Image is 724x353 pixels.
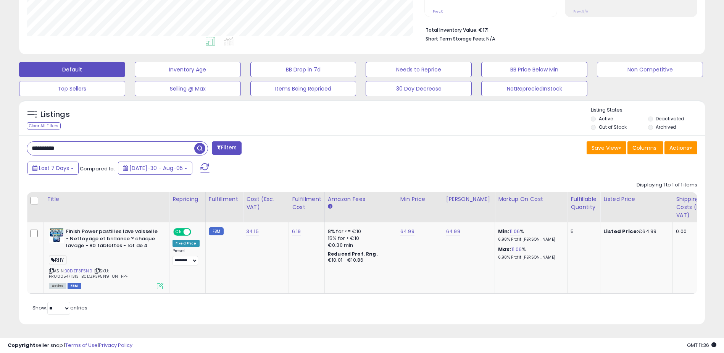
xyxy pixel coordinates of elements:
[118,162,192,175] button: [DATE]-30 - Aug-05
[209,195,240,203] div: Fulfillment
[400,228,414,235] a: 64.99
[49,256,66,264] span: RHY
[599,115,613,122] label: Active
[68,283,81,289] span: FBM
[446,195,492,203] div: [PERSON_NAME]
[292,228,301,235] a: 6.19
[292,195,321,211] div: Fulfillment Cost
[49,283,66,289] span: All listings currently available for purchase on Amazon
[481,81,587,96] button: NotRepreciedInStock
[498,237,561,242] p: 6.98% Profit [PERSON_NAME]
[571,195,597,211] div: Fulfillable Quantity
[573,9,588,14] small: Prev: N/A
[328,195,394,203] div: Amazon Fees
[328,257,391,264] div: €10.01 - €10.86
[8,342,35,349] strong: Copyright
[603,228,638,235] b: Listed Price:
[498,195,564,203] div: Markup on Cost
[632,144,656,152] span: Columns
[129,164,183,172] span: [DATE]-30 - Aug-05
[656,115,684,122] label: Deactivated
[498,246,561,260] div: %
[511,246,522,253] a: 11.06
[135,81,241,96] button: Selling @ Max
[250,81,356,96] button: Items Being Repriced
[80,165,115,172] span: Compared to:
[599,124,627,130] label: Out of Stock
[328,203,332,210] small: Amazon Fees.
[64,268,92,274] a: B0DZP3P5N9
[366,81,472,96] button: 30 Day Decrease
[27,162,79,175] button: Last 7 Days
[328,242,391,249] div: €0.30 min
[498,228,510,235] b: Min:
[587,141,626,154] button: Save View
[627,141,663,154] button: Columns
[65,342,98,349] a: Terms of Use
[19,62,125,77] button: Default
[39,164,69,172] span: Last 7 Days
[328,228,391,235] div: 8% for <= €10
[173,195,202,203] div: Repricing
[174,229,184,235] span: ON
[8,342,132,349] div: seller snap | |
[400,195,440,203] div: Min Price
[510,228,520,235] a: 11.06
[246,195,285,211] div: Cost (Exc. VAT)
[603,228,667,235] div: €64.99
[676,195,715,219] div: Shipping Costs (Exc. VAT)
[446,228,460,235] a: 64.99
[591,107,705,114] p: Listing States:
[498,246,511,253] b: Max:
[49,228,64,243] img: 51oc87mZJ8L._SL40_.jpg
[687,342,716,349] span: 2025-08-13 11:36 GMT
[209,227,224,235] small: FBM
[328,235,391,242] div: 15% for > €10
[19,81,125,96] button: Top Sellers
[498,228,561,242] div: %
[246,228,259,235] a: 34.15
[603,195,669,203] div: Listed Price
[40,109,70,120] h5: Listings
[328,251,378,257] b: Reduced Prof. Rng.
[426,25,692,34] li: €171
[637,181,697,189] div: Displaying 1 to 1 of 1 items
[173,240,200,247] div: Fixed Price
[32,304,87,311] span: Show: entries
[49,228,163,288] div: ASIN:
[498,255,561,260] p: 6.98% Profit [PERSON_NAME]
[173,248,200,266] div: Preset:
[366,62,472,77] button: Needs to Reprice
[426,36,485,42] b: Short Term Storage Fees:
[47,195,166,203] div: Title
[250,62,356,77] button: BB Drop in 7d
[190,229,202,235] span: OFF
[27,122,61,130] div: Clear All Filters
[486,35,495,42] span: N/A
[212,141,242,155] button: Filters
[49,268,128,279] span: | SKU: PR0005471313_B0DZP3P5N9_0N_FPF
[676,228,713,235] div: 0.00
[664,141,697,154] button: Actions
[66,228,159,251] b: Finish Power pastilles lave vaisselle - Nettoyage et brillance ? chaque lavage - 80 tablettes - l...
[433,9,443,14] small: Prev: 0
[99,342,132,349] a: Privacy Policy
[481,62,587,77] button: BB Price Below Min
[597,62,703,77] button: Non Competitive
[495,192,568,222] th: The percentage added to the cost of goods (COGS) that forms the calculator for Min & Max prices.
[135,62,241,77] button: Inventory Age
[571,228,594,235] div: 5
[426,27,477,33] b: Total Inventory Value:
[656,124,676,130] label: Archived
